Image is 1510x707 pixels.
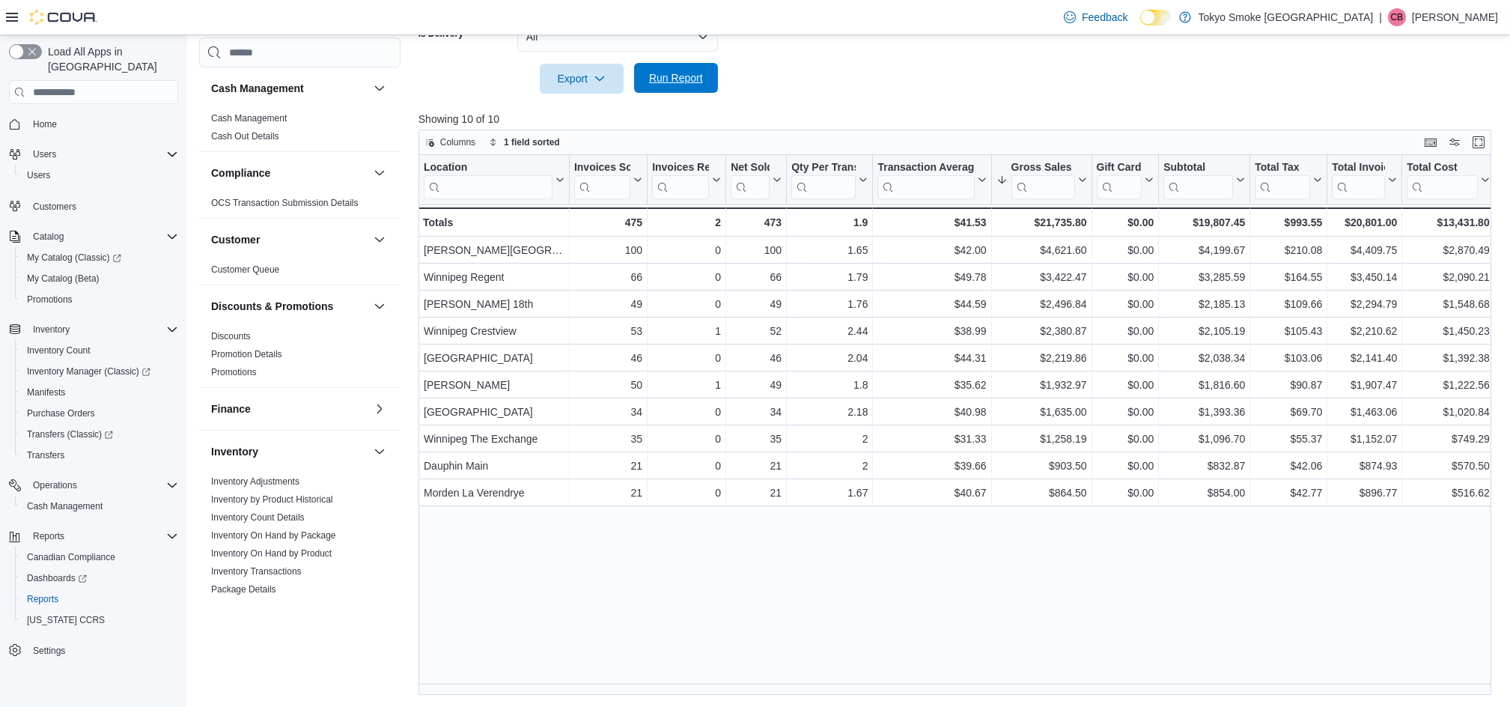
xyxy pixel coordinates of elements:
span: Promotion Details [211,348,282,360]
button: Compliance [211,166,368,180]
a: Customers [27,198,82,216]
div: $1,258.19 [996,430,1086,448]
span: Promotions [21,291,178,309]
div: 0 [652,430,721,448]
div: $3,285.59 [1163,268,1245,286]
div: $13,431.80 [1407,213,1489,231]
div: 34 [731,403,782,421]
div: $4,409.75 [1332,241,1397,259]
button: Inventory [371,443,389,461]
span: Users [27,169,50,181]
span: Operations [27,476,178,494]
div: Invoices Ref [652,161,709,199]
button: Settings [3,640,184,661]
div: Subtotal [1163,161,1233,199]
div: [PERSON_NAME][GEOGRAPHIC_DATA] [424,241,564,259]
button: [US_STATE] CCRS [15,610,184,631]
button: Display options [1446,133,1464,151]
div: $31.33 [877,430,986,448]
a: [US_STATE] CCRS [21,611,111,629]
a: Transfers [21,446,70,464]
span: Customers [33,201,76,213]
div: 0 [652,403,721,421]
div: Invoices Sold [574,161,630,175]
a: My Catalog (Beta) [21,270,106,288]
div: 52 [731,322,782,340]
a: Purchase Orders [21,404,101,422]
button: Purchase Orders [15,403,184,424]
button: Columns [419,133,481,151]
div: Qty Per Transaction [791,161,856,199]
a: Inventory Manager (Classic) [21,362,156,380]
span: Discounts [211,330,251,342]
button: Qty Per Transaction [791,161,868,199]
div: [GEOGRAPHIC_DATA] [424,349,564,367]
input: Dark Mode [1140,10,1172,25]
button: Total Tax [1255,161,1322,199]
span: Dashboards [21,569,178,587]
div: 100 [731,241,782,259]
div: $69.70 [1255,403,1322,421]
a: Settings [27,642,71,660]
div: Total Invoiced [1332,161,1385,175]
a: Inventory On Hand by Product [211,548,332,559]
div: Total Tax [1255,161,1310,175]
span: CB [1391,8,1404,26]
button: Reports [27,527,70,545]
div: Gift Cards [1096,161,1142,175]
div: $4,199.67 [1163,241,1245,259]
div: 1.8 [791,376,868,394]
div: $1,222.56 [1407,376,1489,394]
div: $2,185.13 [1163,295,1245,313]
div: Gross Sales [1011,161,1074,175]
span: Customer Queue [211,264,279,276]
span: Purchase Orders [21,404,178,422]
div: Totals [423,213,564,231]
div: Total Invoiced [1332,161,1385,199]
a: OCS Transaction Submission Details [211,198,359,208]
span: Reports [27,527,178,545]
button: Catalog [3,226,184,247]
div: $2,105.19 [1163,322,1245,340]
div: 66 [574,268,642,286]
div: $3,450.14 [1332,268,1397,286]
span: OCS Transaction Submission Details [211,197,359,209]
span: Export [549,64,615,94]
div: $1,548.68 [1407,295,1489,313]
div: 50 [574,376,642,394]
div: 46 [574,349,642,367]
span: Inventory Manager (Classic) [21,362,178,380]
button: Export [540,64,624,94]
button: Customer [371,231,389,249]
span: Users [27,145,178,163]
div: 53 [574,322,642,340]
a: Inventory Count Details [211,512,305,523]
span: Inventory Count [21,342,178,359]
div: $993.55 [1255,213,1322,231]
span: Canadian Compliance [21,548,178,566]
div: Discounts & Promotions [199,327,401,387]
div: $0.00 [1096,403,1154,421]
div: Gift Card Sales [1096,161,1142,199]
button: Inventory [211,444,368,459]
div: 1 [652,376,721,394]
span: Inventory [27,321,178,339]
a: Cash Out Details [211,131,279,142]
div: $210.08 [1255,241,1322,259]
div: Cash Management [199,109,401,151]
span: My Catalog (Classic) [21,249,178,267]
div: Customer [199,261,401,285]
button: Invoices Ref [652,161,721,199]
div: $90.87 [1255,376,1322,394]
div: $0.00 [1096,295,1154,313]
a: Users [21,166,56,184]
div: $2,219.86 [996,349,1086,367]
div: Invoices Ref [652,161,709,175]
span: My Catalog (Classic) [27,252,121,264]
button: Inventory [27,321,76,339]
div: 1 [652,322,721,340]
div: 2.18 [791,403,868,421]
span: My Catalog (Beta) [27,273,100,285]
div: 473 [731,213,782,231]
div: $20,801.00 [1332,213,1397,231]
